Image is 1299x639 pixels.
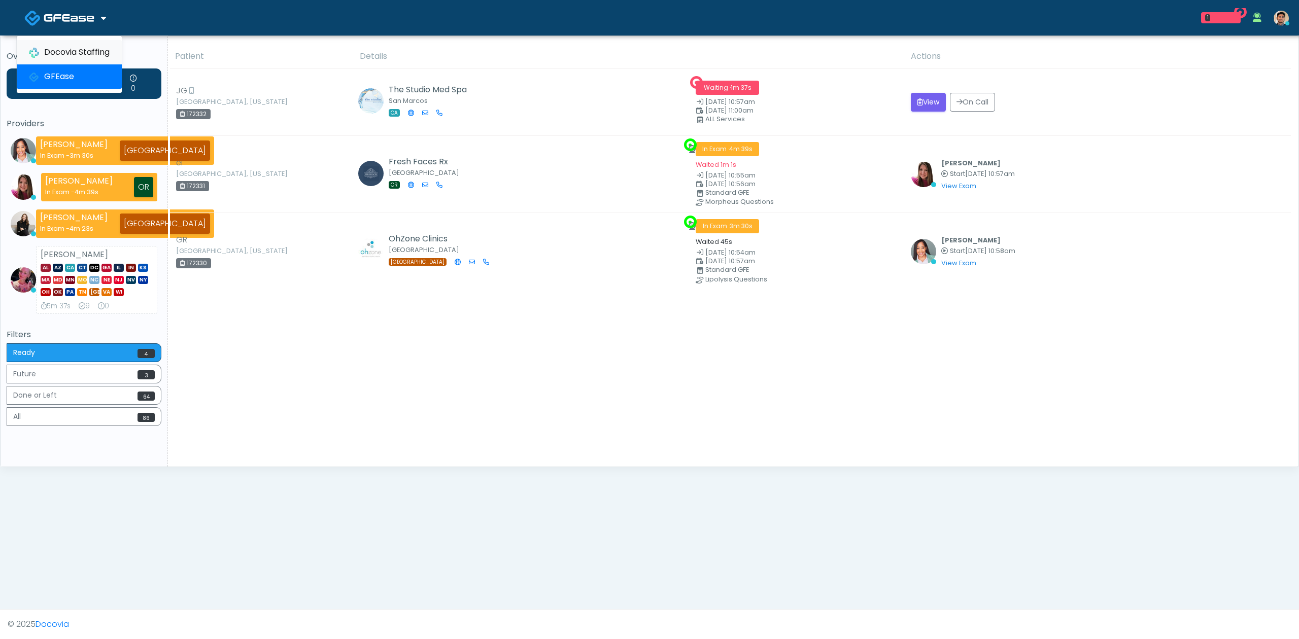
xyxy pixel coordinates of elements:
[1195,8,1247,27] a: 1
[29,72,39,82] img: GFEase
[965,169,1015,178] span: [DATE] 10:57am
[53,264,63,272] span: AZ
[134,177,153,197] div: OR
[120,140,210,161] div: [GEOGRAPHIC_DATA]
[120,214,210,234] div: [GEOGRAPHIC_DATA]
[731,83,751,92] span: 1m 37s
[176,85,187,97] span: JG
[696,237,732,246] small: Waited 45s
[729,145,753,153] span: 4m 39s
[696,258,899,265] small: Scheduled Time
[17,64,122,89] a: GFEase
[389,109,400,117] span: CA
[11,174,36,200] img: Megan McComy
[705,257,755,265] span: [DATE] 10:57am
[905,44,1291,69] th: Actions
[11,211,36,236] img: Sydney Lundberg
[70,224,93,233] span: 4m 23s
[101,264,112,272] span: GA
[176,248,232,254] small: [GEOGRAPHIC_DATA], [US_STATE]
[41,248,108,260] strong: [PERSON_NAME]
[98,301,109,311] div: 0
[705,97,755,106] span: [DATE] 10:57am
[696,172,899,179] small: Date Created
[7,386,161,405] button: Done or Left64
[7,343,161,362] button: Ready4
[7,52,161,61] h5: Overview
[41,276,51,284] span: MA
[53,288,63,296] span: OK
[950,169,965,178] span: Start
[77,288,87,296] span: TN
[1205,14,1210,21] div: 1
[358,238,384,263] img: Sunil Kurup
[138,349,155,358] span: 4
[358,88,384,114] img: Alex Sarovsky
[696,160,736,169] small: Waited 1m 1s
[138,392,155,401] span: 64
[389,245,459,254] small: [GEOGRAPHIC_DATA]
[65,264,75,272] span: CA
[79,301,90,311] div: 9
[696,219,759,233] span: In Exam ·
[24,10,41,26] img: Docovia
[705,106,754,115] span: [DATE] 11:00am
[911,93,946,112] button: View
[696,99,899,105] small: Date Created
[176,258,211,268] div: 172330
[77,264,87,272] span: CT
[11,138,36,163] img: Jennifer Ekeh
[77,276,87,284] span: MO
[44,13,94,23] img: Docovia
[705,116,908,122] div: ALL Services
[705,180,756,188] span: [DATE] 10:56am
[101,276,112,284] span: NE
[40,151,108,160] div: In Exam -
[176,157,183,169] span: ei
[70,151,93,160] span: 3m 30s
[389,85,467,94] h5: The Studio Med Spa
[24,1,106,34] a: Docovia
[696,181,899,188] small: Scheduled Time
[705,248,756,257] span: [DATE] 10:54am
[941,236,1001,244] b: [PERSON_NAME]
[40,211,108,223] strong: [PERSON_NAME]
[389,157,459,166] h5: Fresh Faces Rx
[389,96,428,105] small: San Marcos
[29,48,39,58] img: Docovia Staffing
[389,168,459,177] small: [GEOGRAPHIC_DATA]
[41,301,71,311] div: 5m 37s
[705,171,756,180] span: [DATE] 10:55am
[176,181,209,191] div: 172331
[65,288,75,296] span: PA
[389,258,447,266] span: [GEOGRAPHIC_DATA]
[176,99,232,105] small: [GEOGRAPHIC_DATA], [US_STATE]
[941,259,976,267] a: View Exam
[696,108,899,114] small: Scheduled Time
[41,264,51,272] span: AL
[354,44,905,69] th: Details
[17,40,122,64] a: Docovia Staffing
[941,182,976,190] a: View Exam
[950,246,965,255] span: Start
[176,234,187,246] span: GR
[705,190,908,196] div: Standard GFE
[730,222,753,230] span: 3m 30s
[705,267,908,273] div: Standard GFE
[941,159,1001,167] b: [PERSON_NAME]
[1274,11,1289,26] img: Kenner Medina
[7,343,161,429] div: Basic example
[696,142,759,156] span: In Exam ·
[89,264,99,272] span: DC
[101,288,112,296] span: VA
[126,264,136,272] span: IN
[169,44,354,69] th: Patient
[911,239,936,264] img: Jennifer Ekeh
[358,161,384,186] img: Rachel Wold
[45,175,113,187] strong: [PERSON_NAME]
[114,288,124,296] span: WI
[7,407,161,426] button: All86
[941,248,1015,255] small: Started at
[75,188,98,196] span: 4m 39s
[176,109,211,119] div: 172332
